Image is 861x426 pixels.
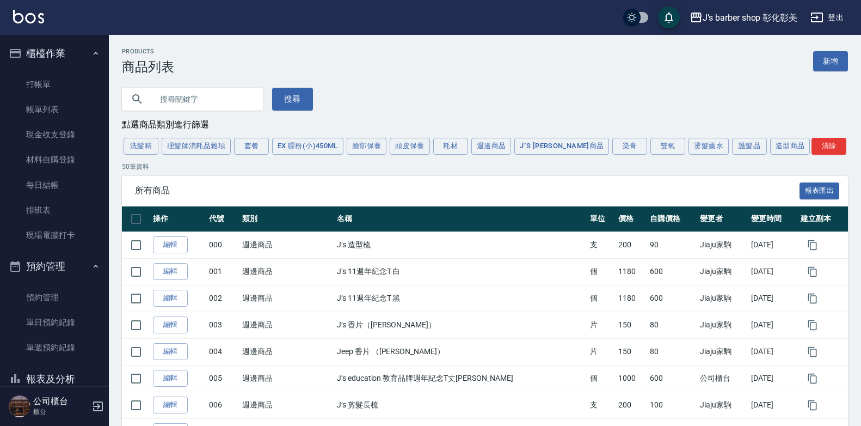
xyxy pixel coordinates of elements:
a: 材料自購登錄 [4,147,104,172]
td: 個 [587,258,616,285]
button: 染膏 [612,138,647,155]
td: Jiaju家駒 [697,258,748,285]
a: 單週預約紀錄 [4,335,104,360]
button: 清除 [811,138,846,155]
button: J"S [PERSON_NAME]商品 [514,138,609,155]
button: 燙髮藥水 [688,138,729,155]
input: 搜尋關鍵字 [152,84,255,114]
td: 000 [206,232,239,258]
h2: Products [122,48,174,55]
td: 個 [587,285,616,312]
td: 600 [647,258,697,285]
th: 單位 [587,206,616,232]
td: Jiaju家駒 [697,232,748,258]
img: Logo [13,10,44,23]
td: 片 [587,338,616,365]
div: J’s barber shop 彰化彰美 [703,11,797,25]
td: 週邊商品 [239,312,334,338]
td: 1000 [616,365,647,392]
td: 週邊商品 [239,285,334,312]
a: 編輯 [153,317,188,333]
button: 耗材 [433,138,468,155]
td: 80 [647,312,697,338]
td: J‘s 香片（[PERSON_NAME]） [334,312,587,338]
a: 現金收支登錄 [4,122,104,147]
button: 搜尋 [272,88,313,111]
td: 支 [587,232,616,258]
div: 點選商品類別進行篩選 [122,119,848,131]
th: 類別 [239,206,334,232]
a: 現場電腦打卡 [4,223,104,248]
img: Person [9,395,30,417]
button: 護髮品 [732,138,767,155]
td: 600 [647,365,697,392]
td: 1180 [616,258,647,285]
button: save [658,7,680,28]
td: J‘s education 教育品牌週年紀念T丈[PERSON_NAME] [334,365,587,392]
td: J‘s 11週年紀念T 白 [334,258,587,285]
td: 200 [616,392,647,418]
th: 自購價格 [647,206,697,232]
button: 洗髮精 [124,138,158,155]
td: 90 [647,232,697,258]
td: [DATE] [748,365,798,392]
td: 002 [206,285,239,312]
td: Jeep 香片 （[PERSON_NAME]） [334,338,587,365]
p: 櫃台 [33,407,89,417]
a: 編輯 [153,397,188,413]
button: 套餐 [234,138,269,155]
td: 600 [647,285,697,312]
td: 005 [206,365,239,392]
td: [DATE] [748,312,798,338]
td: 週邊商品 [239,338,334,365]
h3: 商品列表 [122,59,174,75]
th: 代號 [206,206,239,232]
td: 150 [616,312,647,338]
td: 支 [587,392,616,418]
td: J‘s 11週年紀念T 黑 [334,285,587,312]
td: 1180 [616,285,647,312]
td: 週邊商品 [239,392,334,418]
th: 操作 [150,206,206,232]
td: 100 [647,392,697,418]
a: 報表匯出 [799,185,840,196]
a: 編輯 [153,263,188,280]
td: Jiaju家駒 [697,285,748,312]
th: 價格 [616,206,647,232]
td: 003 [206,312,239,338]
td: J‘s 造型梳 [334,232,587,258]
td: 200 [616,232,647,258]
th: 變更時間 [748,206,798,232]
td: 片 [587,312,616,338]
button: EX 瞟粉(小)450ML [272,138,343,155]
a: 排班表 [4,198,104,223]
button: 頭皮保養 [390,138,430,155]
td: 個 [587,365,616,392]
td: 週邊商品 [239,232,334,258]
td: [DATE] [748,392,798,418]
td: 週邊商品 [239,365,334,392]
button: 理髮師消耗品雜項 [162,138,231,155]
td: [DATE] [748,338,798,365]
button: 預約管理 [4,252,104,281]
td: J‘s 剪髮長梳 [334,392,587,418]
a: 編輯 [153,290,188,307]
button: 報表及分析 [4,365,104,393]
button: 造型商品 [770,138,810,155]
button: J’s barber shop 彰化彰美 [685,7,802,29]
a: 單日預約紀錄 [4,310,104,335]
td: 公司櫃台 [697,365,748,392]
td: 001 [206,258,239,285]
th: 變更者 [697,206,748,232]
td: Jiaju家駒 [697,312,748,338]
td: [DATE] [748,258,798,285]
td: 004 [206,338,239,365]
h5: 公司櫃台 [33,396,89,407]
button: 櫃檯作業 [4,39,104,68]
a: 帳單列表 [4,97,104,122]
a: 打帳單 [4,72,104,97]
button: 臉部保養 [347,138,387,155]
td: 週邊商品 [239,258,334,285]
a: 編輯 [153,343,188,360]
a: 編輯 [153,370,188,387]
